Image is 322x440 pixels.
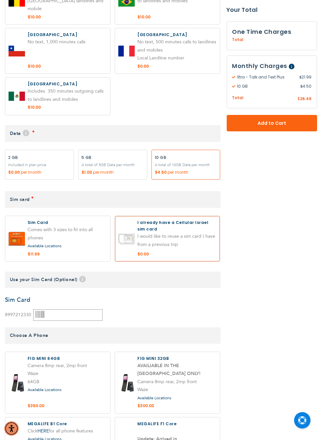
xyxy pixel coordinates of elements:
[28,387,61,392] a: Available Locations
[227,5,317,15] strong: Your Total
[10,196,30,203] span: Sim card
[5,272,220,288] h3: Use your Sim Card (Optional)
[232,37,244,43] span: Total
[299,74,302,80] span: $
[23,130,29,136] span: Help
[33,309,103,321] input: Please enter 9-10 digits or 17-20 digits.
[5,125,220,142] h3: Data
[5,312,31,318] span: 8997212330
[300,83,303,89] span: $
[232,62,287,70] span: Monthly Charges
[4,421,19,436] div: Accessibility Menu
[28,243,61,249] a: Available Locations
[79,276,86,282] span: Help
[300,83,311,89] span: 4.50
[248,120,296,127] span: Add to Cart
[297,96,300,102] span: $
[299,74,311,80] span: 21.99
[37,428,49,434] a: HERE
[300,96,311,101] span: 26.49
[232,83,301,89] span: 10 GB
[5,296,31,304] a: Sim Card
[232,74,300,80] span: Xtra - Talk and Text Plus
[289,64,294,69] span: Help
[227,115,317,132] button: Add to Cart
[232,95,244,101] span: Total
[137,395,171,401] a: Available Locations
[10,332,48,339] span: Choose A Phone
[232,27,312,37] h3: One Time Charges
